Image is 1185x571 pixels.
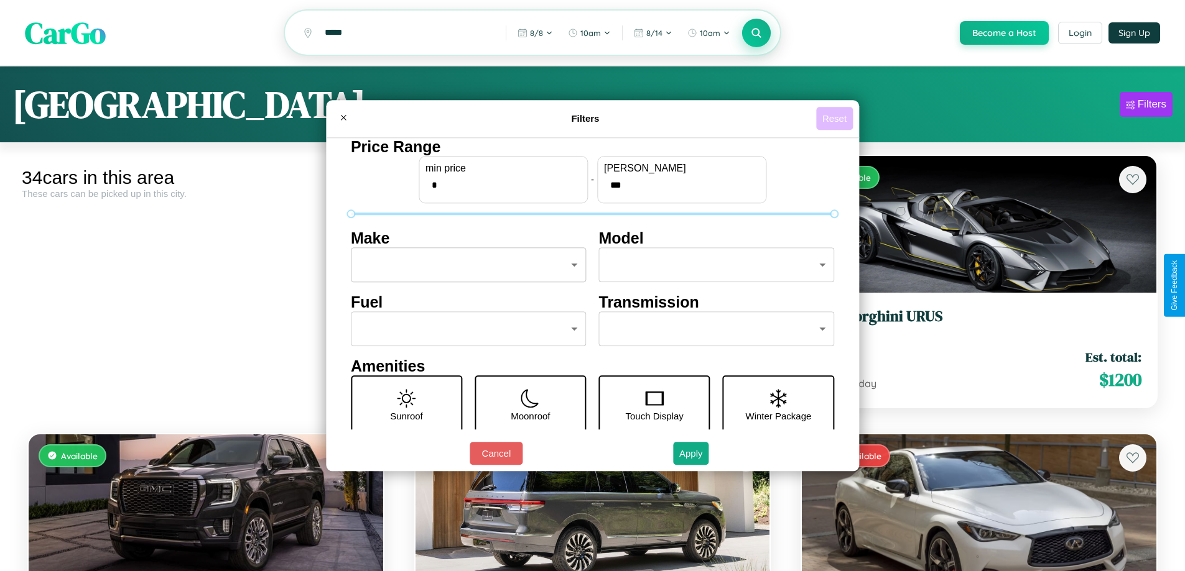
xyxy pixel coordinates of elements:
button: 10am [681,23,737,43]
div: Filters [1138,98,1166,111]
span: $ 1200 [1099,367,1141,392]
button: 8/14 [628,23,679,43]
h4: Amenities [351,357,834,375]
a: Lamborghini URUS2018 [817,308,1141,338]
span: Available [61,450,98,461]
h4: Make [351,229,587,247]
span: 8 / 8 [530,28,543,38]
button: 8/8 [511,23,559,43]
p: Touch Display [625,408,683,424]
div: Give Feedback [1170,260,1179,311]
p: - [591,171,594,188]
button: Cancel [470,442,523,465]
label: min price [425,163,581,174]
span: 10am [700,28,720,38]
h1: [GEOGRAPHIC_DATA] [12,79,366,130]
label: [PERSON_NAME] [604,163,760,174]
span: CarGo [25,12,106,53]
button: Filters [1120,92,1173,117]
span: Est. total: [1085,348,1141,366]
button: Apply [673,442,709,465]
button: Sign Up [1108,22,1160,43]
p: Winter Package [746,408,812,424]
p: Sunroof [390,408,423,424]
span: 8 / 14 [646,28,662,38]
h4: Fuel [351,293,587,311]
h4: Transmission [599,293,835,311]
button: Become a Host [960,21,1049,45]
h4: Price Range [351,138,834,156]
button: Reset [816,107,853,130]
button: Login [1058,22,1102,44]
h4: Model [599,229,835,247]
div: 34 cars in this area [22,167,390,188]
h4: Filters [355,113,816,124]
h3: Lamborghini URUS [817,308,1141,326]
button: 10am [562,23,617,43]
span: 10am [580,28,601,38]
div: These cars can be picked up in this city. [22,188,390,199]
span: / day [850,377,876,390]
p: Moonroof [511,408,550,424]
